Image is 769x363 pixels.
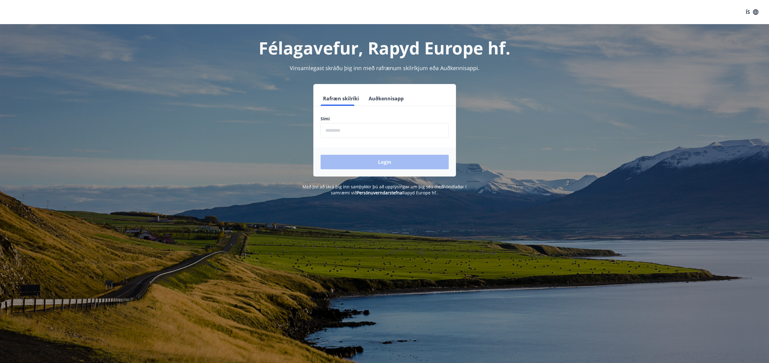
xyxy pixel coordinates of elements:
a: Persónuverndarstefna [357,190,402,196]
h1: Félagavefur, Rapyd Europe hf. [174,36,595,59]
label: Sími [321,116,449,122]
span: Með því að skrá þig inn samþykkir þú að upplýsingar um þig séu meðhöndlaðar í samræmi við Rapyd E... [302,184,467,196]
button: ÍS [742,7,762,18]
span: Vinsamlegast skráðu þig inn með rafrænum skilríkjum eða Auðkennisappi. [290,64,480,72]
button: Auðkennisapp [366,91,406,106]
button: Rafræn skilríki [321,91,361,106]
